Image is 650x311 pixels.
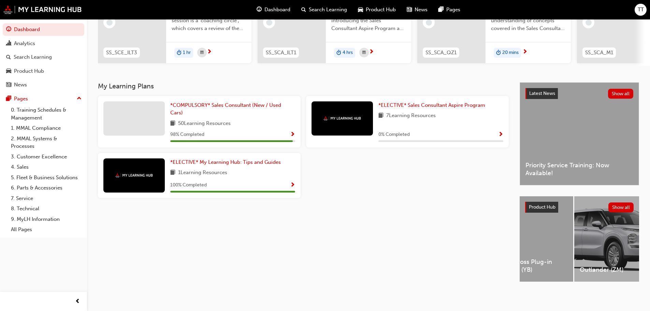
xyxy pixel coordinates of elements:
span: search-icon [301,5,306,14]
span: book-icon [170,119,175,128]
button: TT [635,4,647,16]
span: next-icon [207,49,212,55]
span: up-icon [77,94,82,103]
span: learningRecordVerb_NONE-icon [106,19,113,26]
span: Online instructor led session introducing the Sales Consultant Aspire Program and outlining what ... [331,9,406,32]
span: chart-icon [6,41,11,47]
span: Priority Service Training: Now Available! [525,161,633,177]
span: news-icon [407,5,412,14]
span: 1 Learning Resources [178,169,227,177]
img: mmal [3,5,82,14]
span: *COMPULSORY* Sales Consultant (New / Used Cars) [170,102,281,116]
img: mmal [115,173,153,178]
span: duration-icon [496,48,501,57]
a: All Pages [8,224,84,235]
a: 3. Customer Excellence [8,152,84,162]
span: calendar-icon [362,48,366,57]
span: Pages [446,6,460,14]
a: Search Learning [3,51,84,63]
span: duration-icon [336,48,341,57]
span: Latest News [529,90,555,96]
span: 1 hr [183,49,191,57]
div: Search Learning [14,53,52,61]
div: Analytics [14,40,35,47]
a: guage-iconDashboard [251,3,296,17]
span: 4 hrs [343,49,353,57]
span: Show Progress [290,182,295,188]
span: SS_SCA_M1 [585,49,613,57]
span: *ELECTIVE* Sales Consultant Aspire Program [378,102,485,108]
a: *ELECTIVE* My Learning Hub: Tips and Guides [170,158,284,166]
a: 0. Training Schedules & Management [8,105,84,123]
div: Pages [14,95,28,103]
a: 8. Technical [8,203,84,214]
span: car-icon [358,5,363,14]
button: Pages [3,93,84,105]
button: Show Progress [290,130,295,139]
span: TT [638,6,644,14]
span: guage-icon [6,27,11,33]
span: Show Progress [498,132,503,138]
span: Dashboard [264,6,290,14]
a: News [3,79,84,91]
a: Latest NewsShow all [525,88,633,99]
a: 6. Parts & Accessories [8,183,84,193]
h3: My Learning Plans [98,82,509,90]
div: News [14,81,27,89]
span: *ELECTIVE* My Learning Hub: Tips and Guides [170,159,281,165]
span: News [415,6,428,14]
span: car-icon [6,68,11,74]
span: Product Hub [529,204,555,210]
span: This final online instructor led session is a 'coaching circle', which covers a review of the Sal... [172,9,246,32]
button: Show all [608,202,634,212]
span: prev-icon [75,297,80,306]
span: Show Progress [290,132,295,138]
span: next-icon [522,49,528,55]
span: pages-icon [438,5,444,14]
a: Analytics [3,37,84,50]
a: 1. MMAL Compliance [8,123,84,133]
span: SS_SCA_QZ1 [425,49,457,57]
span: news-icon [6,82,11,88]
span: 0 % Completed [378,131,410,139]
span: 20 mins [502,49,519,57]
button: Show all [608,89,634,99]
span: duration-icon [177,48,182,57]
a: pages-iconPages [433,3,466,17]
span: 100 % Completed [170,181,207,189]
span: search-icon [6,54,11,60]
div: Product Hub [14,67,44,75]
a: Latest NewsShow allPriority Service Training: Now Available! [520,82,639,185]
a: *COMPULSORY* Sales Consultant (New / Used Cars) [170,101,295,117]
button: Show Progress [290,181,295,189]
a: Eclipse Cross Plug-in Hybrid EV (YB) [486,196,573,282]
span: Designed to test your understanding of concepts covered in the Sales Consultant Aspire Program 'P... [491,9,565,32]
a: 4. Sales [8,162,84,172]
span: learningRecordVerb_NONE-icon [266,19,272,26]
span: SS_SCE_ILT3 [106,49,137,57]
a: car-iconProduct Hub [352,3,401,17]
span: SS_SCA_ILT1 [266,49,296,57]
a: news-iconNews [401,3,433,17]
a: 5. Fleet & Business Solutions [8,172,84,183]
span: guage-icon [257,5,262,14]
a: *ELECTIVE* Sales Consultant Aspire Program [378,101,488,109]
span: 50 Learning Resources [178,119,231,128]
a: Product Hub [3,65,84,77]
a: 2. MMAL Systems & Processes [8,133,84,152]
img: mmal [323,116,361,121]
button: DashboardAnalyticsSearch LearningProduct HubNews [3,22,84,93]
span: Search Learning [309,6,347,14]
span: Product Hub [366,6,396,14]
span: book-icon [170,169,175,177]
a: 7. Service [8,193,84,204]
span: pages-icon [6,96,11,102]
span: book-icon [378,112,384,120]
span: learningRecordVerb_NONE-icon [426,19,432,26]
span: calendar-icon [200,48,204,57]
a: search-iconSearch Learning [296,3,352,17]
button: Show Progress [498,130,503,139]
span: learningRecordVerb_NONE-icon [586,19,592,26]
span: 98 % Completed [170,131,204,139]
